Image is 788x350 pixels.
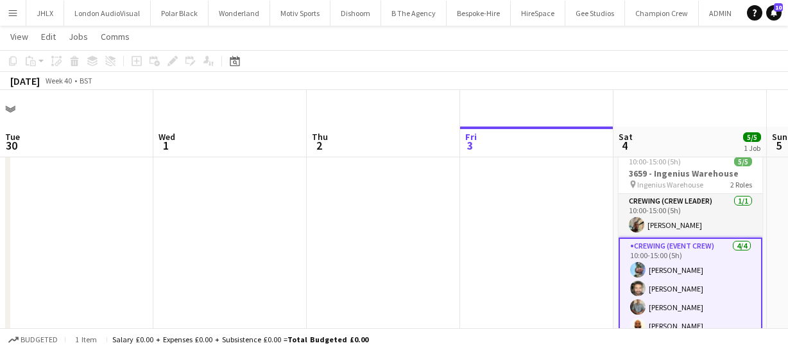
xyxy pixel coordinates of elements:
button: HireSpace [511,1,565,26]
button: Wonderland [209,1,270,26]
span: Fri [465,131,477,143]
span: 2 Roles [730,180,752,189]
span: 10:00-15:00 (5h) [629,157,681,166]
div: Salary £0.00 + Expenses £0.00 + Subsistence £0.00 = [112,335,368,344]
span: View [10,31,28,42]
div: [DATE] [10,74,40,87]
span: Edit [41,31,56,42]
button: Polar Black [151,1,209,26]
a: Jobs [64,28,93,45]
button: Dishoom [330,1,381,26]
span: 5/5 [743,132,761,142]
button: JHLX [26,1,64,26]
button: Motiv Sports [270,1,330,26]
button: Budgeted [6,333,60,347]
span: 4 [617,138,633,153]
app-job-card: 10:00-15:00 (5h)5/53659 - Ingenius Warehouse Ingenius Warehouse2 RolesCrewing (Crew Leader)1/110:... [619,149,762,339]
div: BST [80,76,92,85]
span: Budgeted [21,335,58,344]
div: 1 Job [744,143,760,153]
span: Comms [101,31,130,42]
button: London AudioVisual [64,1,151,26]
a: View [5,28,33,45]
span: Total Budgeted £0.00 [287,335,368,344]
span: 2 [310,138,328,153]
span: Week 40 [42,76,74,85]
span: Jobs [69,31,88,42]
span: Ingenius Warehouse [637,180,703,189]
span: 1 item [71,335,101,344]
span: 5/5 [734,157,752,166]
app-card-role: Crewing (Crew Leader)1/110:00-15:00 (5h)[PERSON_NAME] [619,194,762,238]
button: Gee Studios [565,1,625,26]
span: 5 [770,138,787,153]
button: B The Agency [381,1,447,26]
span: 30 [3,138,20,153]
h3: 3659 - Ingenius Warehouse [619,168,762,179]
button: ADMIN [699,1,742,26]
span: Thu [312,131,328,143]
span: Sun [772,131,787,143]
span: Tue [5,131,20,143]
span: 1 [157,138,175,153]
span: Wed [158,131,175,143]
span: 3 [463,138,477,153]
span: Sat [619,131,633,143]
a: Edit [36,28,61,45]
a: 10 [766,5,782,21]
span: 10 [774,3,783,12]
a: Comms [96,28,135,45]
button: Champion Crew [625,1,699,26]
button: Bespoke-Hire [447,1,511,26]
app-card-role: Crewing (Event Crew)4/410:00-15:00 (5h)[PERSON_NAME][PERSON_NAME][PERSON_NAME][PERSON_NAME] [619,238,762,340]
